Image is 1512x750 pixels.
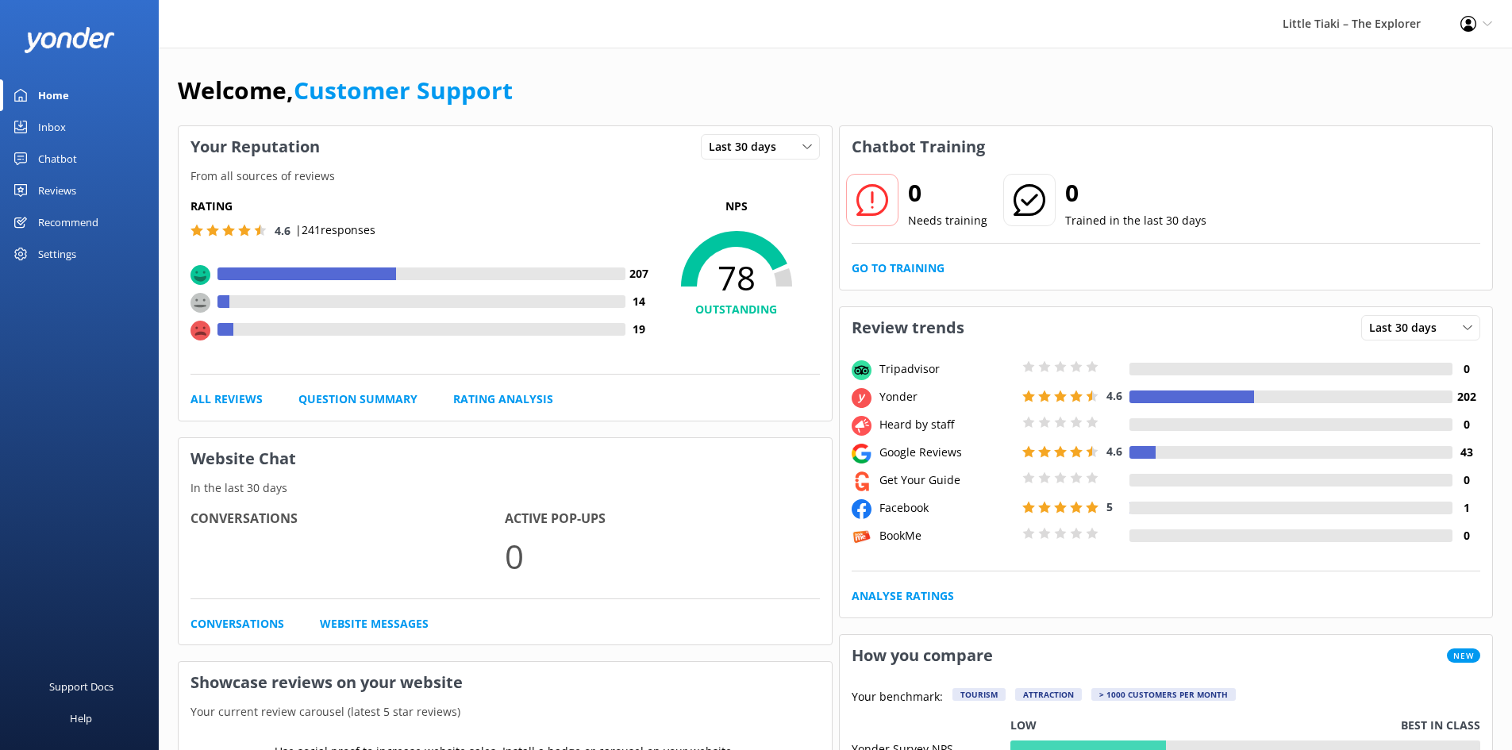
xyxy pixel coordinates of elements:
h4: OUTSTANDING [653,301,820,318]
h3: Website Chat [179,438,832,479]
div: Inbox [38,111,66,143]
div: Support Docs [49,671,113,702]
div: Reviews [38,175,76,206]
a: All Reviews [190,390,263,408]
p: | 241 responses [295,221,375,239]
h4: 0 [1452,360,1480,378]
h4: 19 [625,321,653,338]
h2: 0 [908,174,987,212]
a: Customer Support [294,74,513,106]
div: Heard by staff [875,416,1018,433]
p: Low [1010,717,1037,734]
span: 78 [653,258,820,298]
div: Attraction [1015,688,1082,701]
h3: Showcase reviews on your website [179,662,832,703]
p: Best in class [1401,717,1480,734]
a: Analyse Ratings [852,587,954,605]
h4: 0 [1452,416,1480,433]
h4: 43 [1452,444,1480,461]
div: BookMe [875,527,1018,544]
h4: 207 [625,265,653,283]
h2: 0 [1065,174,1206,212]
p: Trained in the last 30 days [1065,212,1206,229]
h4: 0 [1452,471,1480,489]
h3: Chatbot Training [840,126,997,167]
span: 4.6 [1106,444,1122,459]
img: yonder-white-logo.png [24,27,115,53]
span: 4.6 [275,223,290,238]
div: Tripadvisor [875,360,1018,378]
h4: 14 [625,293,653,310]
div: Get Your Guide [875,471,1018,489]
a: Go to Training [852,260,945,277]
p: 0 [505,529,819,583]
h4: 0 [1452,527,1480,544]
p: In the last 30 days [179,479,832,497]
h3: Review trends [840,307,976,348]
span: Last 30 days [1369,319,1446,337]
span: 4.6 [1106,388,1122,403]
p: Needs training [908,212,987,229]
p: Your benchmark: [852,688,943,707]
h3: Your Reputation [179,126,332,167]
div: > 1000 customers per month [1091,688,1236,701]
div: Google Reviews [875,444,1018,461]
span: Last 30 days [709,138,786,156]
h4: 202 [1452,388,1480,406]
span: 5 [1106,499,1113,514]
a: Conversations [190,615,284,633]
div: Home [38,79,69,111]
div: Facebook [875,499,1018,517]
div: Yonder [875,388,1018,406]
h1: Welcome, [178,71,513,110]
div: Tourism [952,688,1006,701]
h4: Conversations [190,509,505,529]
p: NPS [653,198,820,215]
h4: 1 [1452,499,1480,517]
span: New [1447,648,1480,663]
div: Settings [38,238,76,270]
p: Your current review carousel (latest 5 star reviews) [179,703,832,721]
div: Help [70,702,92,734]
h3: How you compare [840,635,1005,676]
a: Website Messages [320,615,429,633]
div: Chatbot [38,143,77,175]
a: Question Summary [298,390,417,408]
h5: Rating [190,198,653,215]
h4: Active Pop-ups [505,509,819,529]
p: From all sources of reviews [179,167,832,185]
a: Rating Analysis [453,390,553,408]
div: Recommend [38,206,98,238]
